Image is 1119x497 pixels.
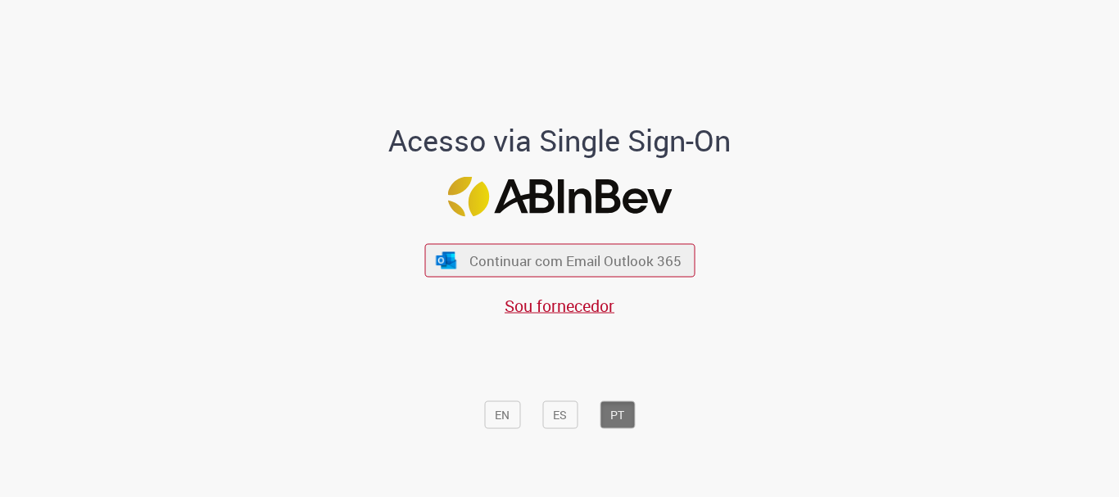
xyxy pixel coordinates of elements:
img: Logo ABInBev [447,177,672,217]
h1: Acesso via Single Sign-On [333,124,787,157]
img: ícone Azure/Microsoft 360 [435,251,458,269]
button: ES [542,401,578,429]
button: PT [600,401,635,429]
a: Sou fornecedor [505,295,614,317]
button: EN [484,401,520,429]
span: Continuar com Email Outlook 365 [469,251,682,270]
button: ícone Azure/Microsoft 360 Continuar com Email Outlook 365 [424,244,695,278]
